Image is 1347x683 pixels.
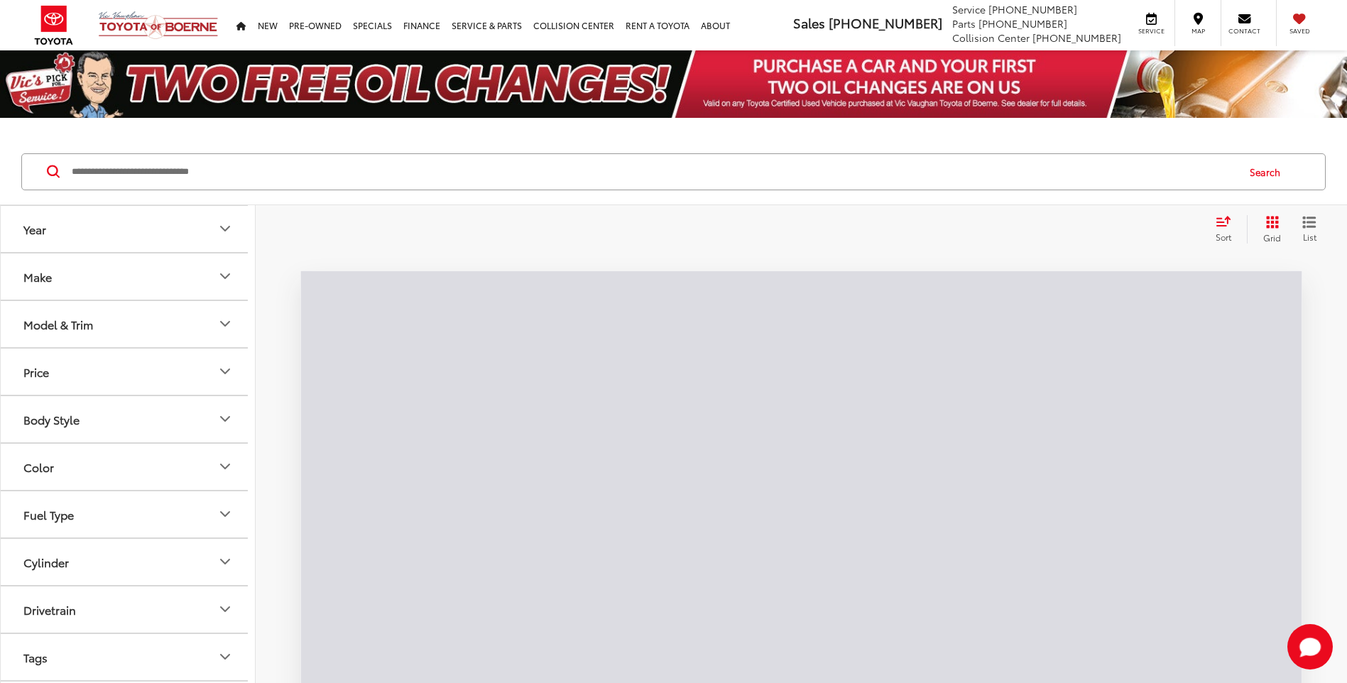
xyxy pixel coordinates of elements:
[1,349,256,395] button: PricePrice
[952,2,986,16] span: Service
[1182,26,1214,35] span: Map
[217,220,234,237] div: Year
[1,586,256,633] button: DrivetrainDrivetrain
[1,444,256,490] button: ColorColor
[1032,31,1121,45] span: [PHONE_NUMBER]
[1302,231,1316,243] span: List
[1287,624,1333,670] svg: Start Chat
[217,553,234,570] div: Cylinder
[1,396,256,442] button: Body StyleBody Style
[978,16,1067,31] span: [PHONE_NUMBER]
[23,555,69,569] div: Cylinder
[1135,26,1167,35] span: Service
[217,363,234,380] div: Price
[793,13,825,32] span: Sales
[1,634,256,680] button: TagsTags
[1,539,256,585] button: CylinderCylinder
[23,270,52,283] div: Make
[952,31,1030,45] span: Collision Center
[23,365,49,378] div: Price
[1,491,256,537] button: Fuel TypeFuel Type
[988,2,1077,16] span: [PHONE_NUMBER]
[1284,26,1315,35] span: Saved
[23,317,93,331] div: Model & Trim
[1209,215,1247,244] button: Select sort value
[1216,231,1231,243] span: Sort
[98,11,219,40] img: Vic Vaughan Toyota of Boerne
[1236,154,1301,190] button: Search
[1287,624,1333,670] button: Toggle Chat Window
[1292,215,1327,244] button: List View
[1263,231,1281,244] span: Grid
[217,601,234,618] div: Drivetrain
[1,206,256,252] button: YearYear
[829,13,942,32] span: [PHONE_NUMBER]
[23,508,74,521] div: Fuel Type
[217,410,234,427] div: Body Style
[217,315,234,332] div: Model & Trim
[23,412,80,426] div: Body Style
[217,458,234,475] div: Color
[23,650,48,664] div: Tags
[952,16,976,31] span: Parts
[23,603,76,616] div: Drivetrain
[70,155,1236,189] input: Search by Make, Model, or Keyword
[217,648,234,665] div: Tags
[1,253,256,300] button: MakeMake
[1228,26,1260,35] span: Contact
[1,301,256,347] button: Model & TrimModel & Trim
[23,222,46,236] div: Year
[23,460,54,474] div: Color
[1247,215,1292,244] button: Grid View
[217,506,234,523] div: Fuel Type
[217,268,234,285] div: Make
